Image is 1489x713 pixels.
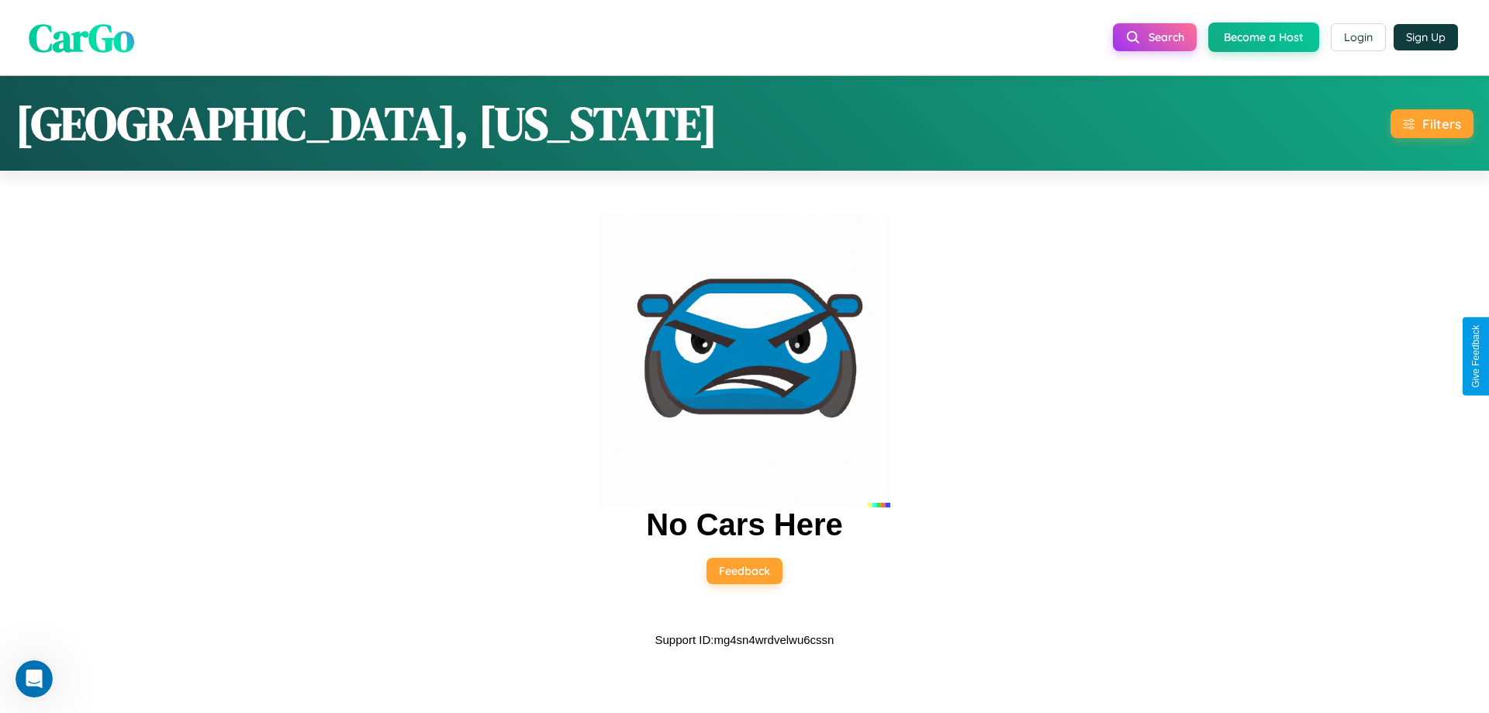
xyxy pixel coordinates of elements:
iframe: Intercom live chat [16,660,53,697]
h2: No Cars Here [646,507,842,542]
div: Give Feedback [1470,325,1481,388]
span: CarGo [29,10,134,64]
button: Search [1113,23,1197,51]
button: Login [1331,23,1386,51]
img: car [599,216,890,507]
button: Feedback [706,558,783,584]
button: Sign Up [1394,24,1458,50]
button: Filters [1391,109,1473,138]
h1: [GEOGRAPHIC_DATA], [US_STATE] [16,92,717,155]
div: Filters [1422,116,1461,132]
p: Support ID: mg4sn4wrdvelwu6cssn [655,629,834,650]
span: Search [1149,30,1184,44]
button: Become a Host [1208,22,1319,52]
